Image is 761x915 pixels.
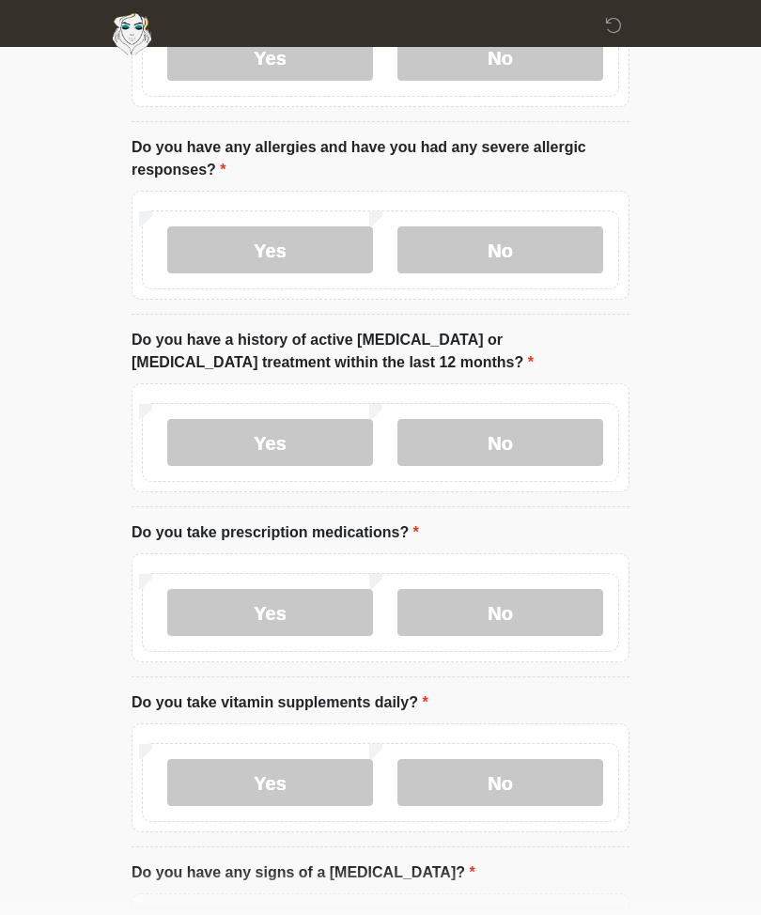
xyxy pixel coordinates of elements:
[167,590,373,637] label: Yes
[113,14,151,55] img: Aesthetically Yours Wellness Spa Logo
[397,590,603,637] label: No
[132,692,428,715] label: Do you take vitamin supplements daily?
[397,227,603,274] label: No
[167,420,373,467] label: Yes
[132,330,629,375] label: Do you have a history of active [MEDICAL_DATA] or [MEDICAL_DATA] treatment within the last 12 mon...
[167,227,373,274] label: Yes
[132,137,629,182] label: Do you have any allergies and have you had any severe allergic responses?
[397,760,603,807] label: No
[397,420,603,467] label: No
[167,760,373,807] label: Yes
[132,862,475,885] label: Do you have any signs of a [MEDICAL_DATA]?
[132,522,419,545] label: Do you take prescription medications?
